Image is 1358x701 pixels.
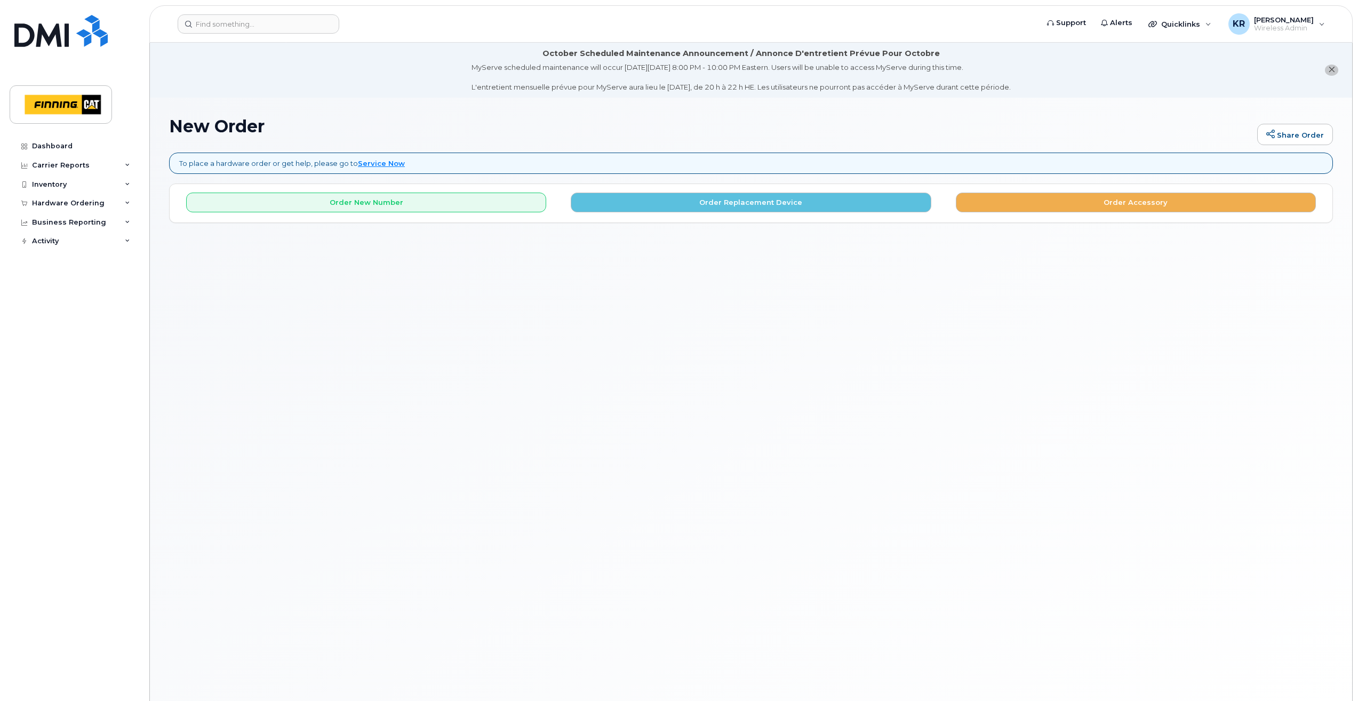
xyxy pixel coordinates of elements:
[186,193,546,212] button: Order New Number
[358,159,405,168] a: Service Now
[1325,65,1338,76] button: close notification
[571,193,931,212] button: Order Replacement Device
[179,158,405,169] p: To place a hardware order or get help, please go to
[956,193,1316,212] button: Order Accessory
[1257,124,1333,145] a: Share Order
[542,48,940,59] div: October Scheduled Maintenance Announcement / Annonce D'entretient Prévue Pour Octobre
[472,62,1011,92] div: MyServe scheduled maintenance will occur [DATE][DATE] 8:00 PM - 10:00 PM Eastern. Users will be u...
[169,117,1252,136] h1: New Order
